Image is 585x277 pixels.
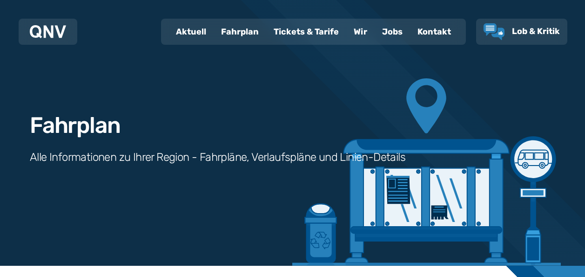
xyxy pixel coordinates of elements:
h1: Fahrplan [30,114,120,137]
h3: Alle Informationen zu Ihrer Region - Fahrpläne, Verlaufspläne und Linien-Details [30,150,405,165]
a: Tickets & Tarife [266,20,346,44]
span: Lob & Kritik [512,26,560,36]
a: Jobs [375,20,410,44]
a: Aktuell [168,20,214,44]
img: QNV Logo [30,25,66,38]
a: Wir [346,20,375,44]
a: Fahrplan [214,20,266,44]
a: Kontakt [410,20,458,44]
a: QNV Logo [30,22,66,41]
a: Lob & Kritik [484,23,560,40]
